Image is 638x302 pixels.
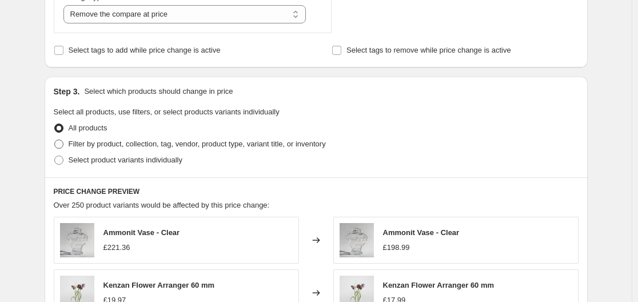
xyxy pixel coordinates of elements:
[54,201,270,209] span: Over 250 product variants would be affected by this price change:
[60,223,94,257] img: AmmonitVase_80x.png
[340,223,374,257] img: AmmonitVase_80x.png
[84,86,233,97] p: Select which products should change in price
[54,108,280,116] span: Select all products, use filters, or select products variants individually
[69,140,326,148] span: Filter by product, collection, tag, vendor, product type, variant title, or inventory
[103,281,215,289] span: Kenzan Flower Arranger 60 mm
[69,124,107,132] span: All products
[383,281,495,289] span: Kenzan Flower Arranger 60 mm
[383,242,410,253] div: £198.99
[54,86,80,97] h2: Step 3.
[54,187,579,196] h6: PRICE CHANGE PREVIEW
[383,228,460,237] span: Ammonit Vase - Clear
[103,228,180,237] span: Ammonit Vase - Clear
[346,46,511,54] span: Select tags to remove while price change is active
[103,242,130,253] div: £221.36
[69,46,221,54] span: Select tags to add while price change is active
[69,156,182,164] span: Select product variants individually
